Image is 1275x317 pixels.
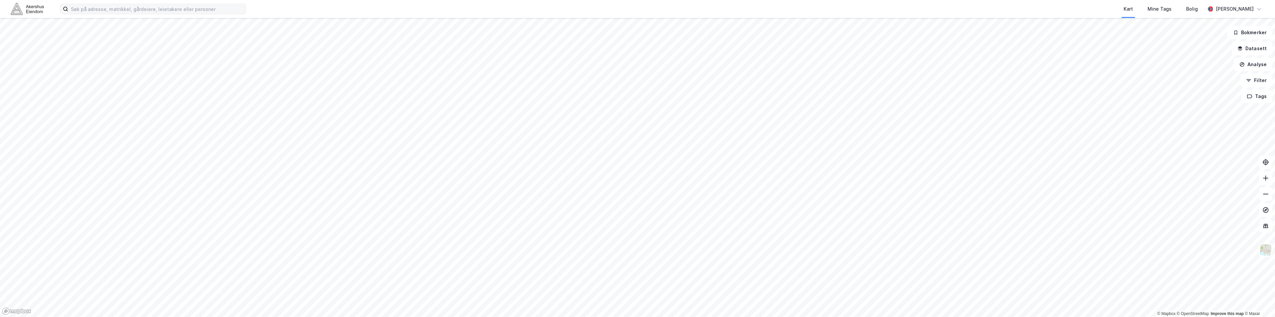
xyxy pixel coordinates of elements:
[1241,90,1272,103] button: Tags
[1157,311,1176,316] a: Mapbox
[1227,26,1272,39] button: Bokmerker
[1232,42,1272,55] button: Datasett
[2,307,31,315] a: Mapbox homepage
[1242,285,1275,317] div: Kontrollprogram for chat
[1234,58,1272,71] button: Analyse
[1148,5,1172,13] div: Mine Tags
[1216,5,1254,13] div: [PERSON_NAME]
[1177,311,1209,316] a: OpenStreetMap
[1259,244,1272,256] img: Z
[1124,5,1133,13] div: Kart
[1211,311,1244,316] a: Improve this map
[68,4,246,14] input: Søk på adresse, matrikkel, gårdeiere, leietakere eller personer
[1186,5,1198,13] div: Bolig
[1240,74,1272,87] button: Filter
[1242,285,1275,317] iframe: Chat Widget
[11,3,44,15] img: akershus-eiendom-logo.9091f326c980b4bce74ccdd9f866810c.svg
